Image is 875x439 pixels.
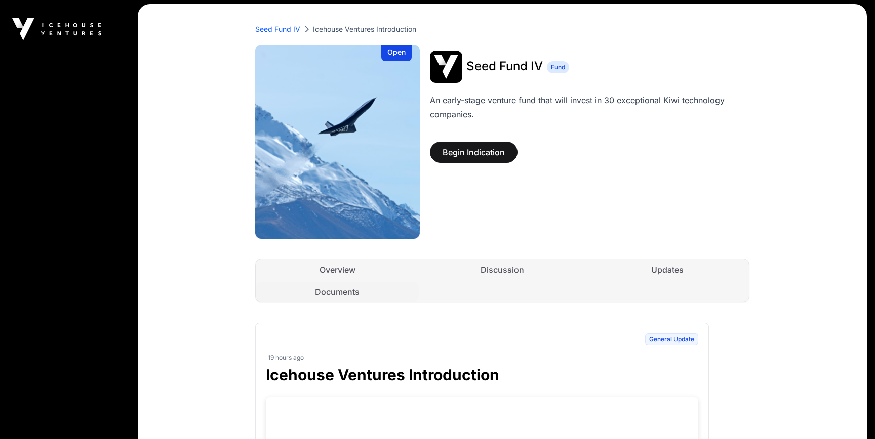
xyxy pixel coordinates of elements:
button: Begin Indication [430,142,518,163]
a: Seed Fund IV [255,24,300,34]
p: An early-stage venture fund that will invest in 30 exceptional Kiwi technology companies. [430,93,749,121]
a: Overview [256,259,419,280]
a: Begin Indication [430,152,518,162]
span: Fund [551,63,565,71]
div: Open [381,45,412,61]
a: Discussion [421,259,584,280]
a: Updates [586,259,749,280]
span: General Update [645,333,698,345]
img: Seed Fund IV [255,45,420,239]
img: Icehouse Ventures Logo [12,18,101,40]
img: Seed Fund IV [430,51,462,83]
iframe: Chat Widget [824,390,875,439]
span: 19 hours ago [268,354,304,362]
p: Icehouse Ventures Introduction [313,24,416,34]
a: Documents [256,282,419,302]
nav: Tabs [256,259,749,302]
h1: Icehouse Ventures Introduction [266,366,698,384]
span: Begin Indication [443,146,505,158]
span: Seed Fund IV [466,59,543,73]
